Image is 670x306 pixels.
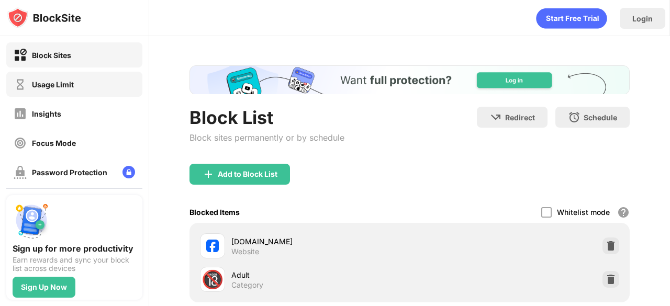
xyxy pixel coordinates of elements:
img: push-signup.svg [13,201,50,239]
img: logo-blocksite.svg [7,7,81,28]
div: Schedule [584,113,617,122]
img: focus-off.svg [14,137,27,150]
div: Adult [231,269,410,280]
div: Insights [32,109,61,118]
div: Add to Block List [218,170,277,178]
div: Redirect [505,113,535,122]
div: Sign up for more productivity [13,243,136,254]
div: Block sites permanently or by schedule [189,132,344,143]
div: Password Protection [32,168,107,177]
div: animation [536,8,607,29]
div: Whitelist mode [557,208,610,217]
iframe: Banner [189,65,630,94]
img: password-protection-off.svg [14,166,27,179]
div: Block List [189,107,344,128]
div: Website [231,247,259,256]
img: lock-menu.svg [122,166,135,178]
div: Earn rewards and sync your block list across devices [13,256,136,273]
img: block-on.svg [14,49,27,62]
div: 🔞 [202,269,224,290]
div: Block Sites [32,51,71,60]
div: Sign Up Now [21,283,67,291]
div: Login [632,14,653,23]
img: insights-off.svg [14,107,27,120]
img: favicons [206,240,219,252]
div: Usage Limit [32,80,74,89]
div: Blocked Items [189,208,240,217]
img: time-usage-off.svg [14,78,27,91]
div: Focus Mode [32,139,76,148]
div: [DOMAIN_NAME] [231,236,410,247]
div: Category [231,280,263,290]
